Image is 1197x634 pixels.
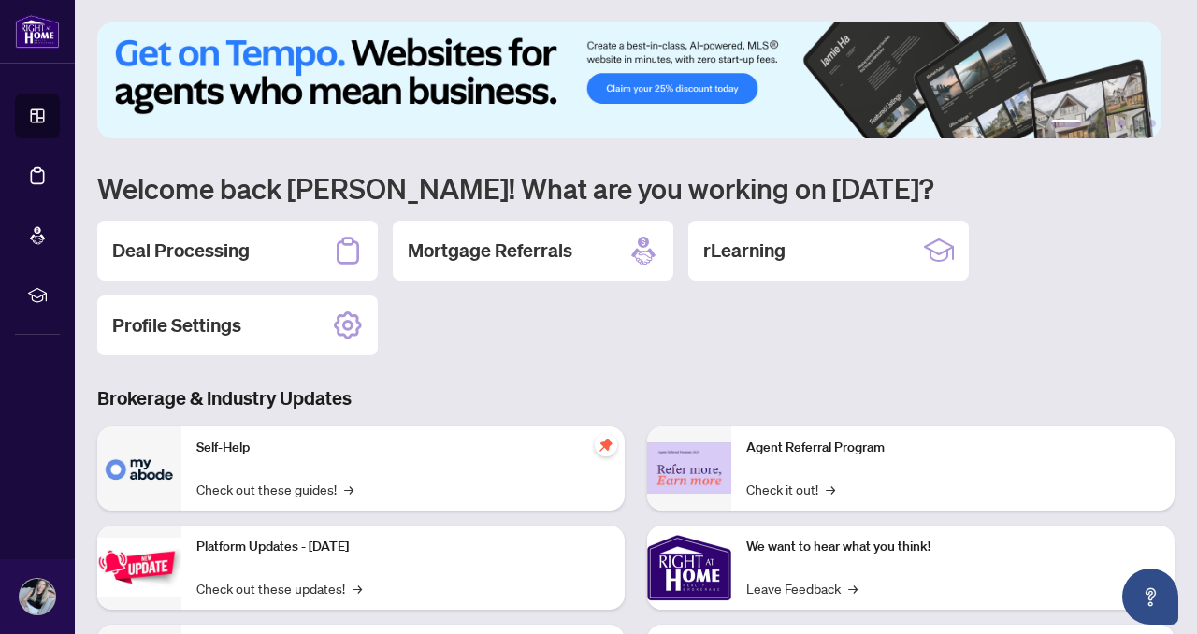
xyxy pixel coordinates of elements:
[826,479,835,499] span: →
[746,537,1160,557] p: We want to hear what you think!
[703,238,786,264] h2: rLearning
[196,438,610,458] p: Self-Help
[97,538,181,597] img: Platform Updates - July 21, 2025
[196,578,362,598] a: Check out these updates!→
[97,385,1175,411] h3: Brokerage & Industry Updates
[746,438,1160,458] p: Agent Referral Program
[746,479,835,499] a: Check it out!→
[1133,120,1141,127] button: 5
[1148,120,1156,127] button: 6
[196,537,610,557] p: Platform Updates - [DATE]
[353,578,362,598] span: →
[112,312,241,339] h2: Profile Settings
[1089,120,1096,127] button: 2
[647,526,731,610] img: We want to hear what you think!
[647,442,731,494] img: Agent Referral Program
[344,479,353,499] span: →
[746,578,858,598] a: Leave Feedback→
[848,578,858,598] span: →
[196,479,353,499] a: Check out these guides!→
[408,238,572,264] h2: Mortgage Referrals
[1122,569,1178,625] button: Open asap
[1118,120,1126,127] button: 4
[15,14,60,49] img: logo
[20,579,55,614] img: Profile Icon
[97,170,1175,206] h1: Welcome back [PERSON_NAME]! What are you working on [DATE]?
[97,426,181,511] img: Self-Help
[112,238,250,264] h2: Deal Processing
[1103,120,1111,127] button: 3
[1051,120,1081,127] button: 1
[595,434,617,456] span: pushpin
[97,22,1161,138] img: Slide 0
